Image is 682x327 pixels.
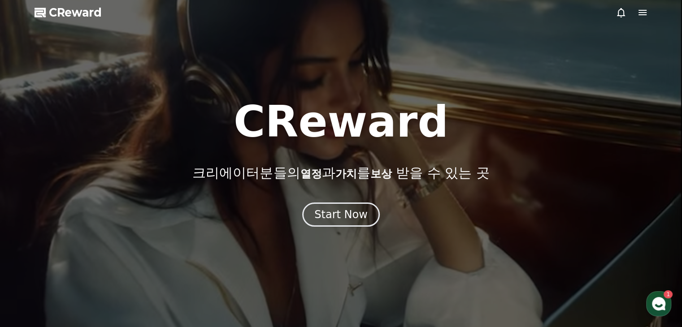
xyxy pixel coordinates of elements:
div: Start Now [314,207,368,222]
span: 홈 [28,266,34,273]
span: 설정 [139,266,149,273]
span: CReward [49,5,102,20]
p: 크리에이터분들의 과 를 받을 수 있는 곳 [192,165,489,181]
button: Start Now [302,202,380,227]
a: 설정 [116,253,172,275]
a: Start Now [302,211,380,220]
span: 대화 [82,267,93,274]
span: 열정 [300,168,321,180]
span: 보상 [370,168,391,180]
h1: CReward [234,100,448,143]
a: 홈 [3,253,59,275]
span: 1 [91,252,94,259]
a: 1대화 [59,253,116,275]
span: 가치 [335,168,356,180]
a: CReward [35,5,102,20]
